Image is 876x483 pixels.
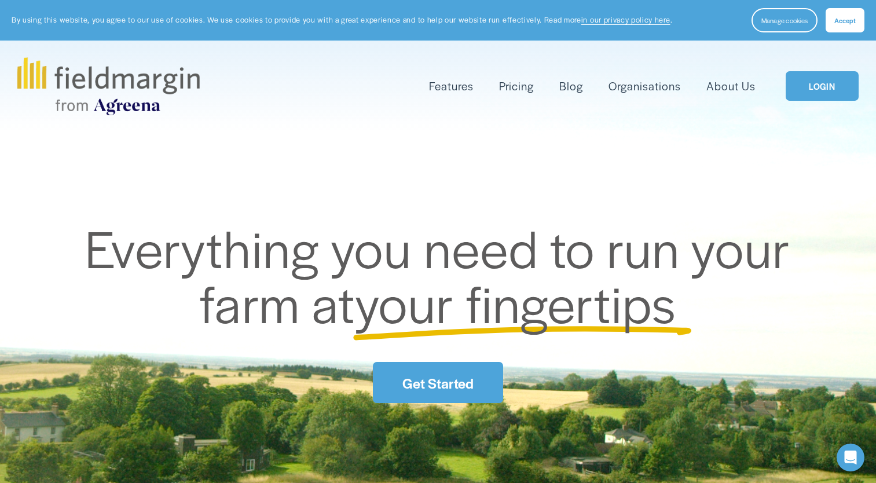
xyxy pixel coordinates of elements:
a: folder dropdown [429,76,474,96]
a: About Us [706,76,756,96]
a: Organisations [609,76,681,96]
a: in our privacy policy here [581,14,670,25]
a: LOGIN [786,71,859,101]
span: your fingertips [355,266,676,338]
span: Everything you need to run your farm at [85,211,802,339]
div: Open Intercom Messenger [837,444,864,471]
span: Features [429,78,474,94]
span: Manage cookies [761,16,808,25]
button: Accept [826,8,864,32]
img: fieldmargin.com [17,57,199,115]
a: Pricing [499,76,534,96]
a: Get Started [373,362,503,403]
p: By using this website, you agree to our use of cookies. We use cookies to provide you with a grea... [12,14,672,25]
a: Blog [559,76,583,96]
button: Manage cookies [752,8,818,32]
span: Accept [834,16,856,25]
